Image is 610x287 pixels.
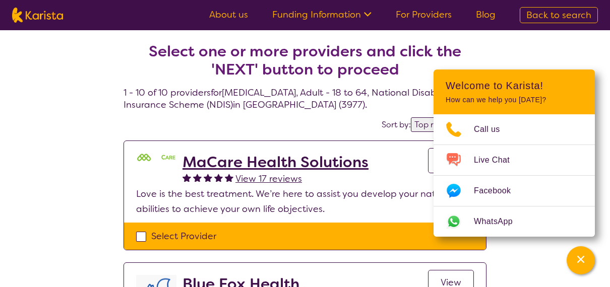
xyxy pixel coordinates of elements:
[474,122,512,137] span: Call us
[136,186,474,217] p: Love is the best treatment. We’re here to assist you develop your natural abilities to achieve yo...
[474,214,525,229] span: WhatsApp
[182,153,369,171] a: MaCare Health Solutions
[474,153,522,168] span: Live Chat
[396,9,452,21] a: For Providers
[235,173,302,185] span: View 17 reviews
[446,80,583,92] h2: Welcome to Karista!
[136,42,474,79] h2: Select one or more providers and click the 'NEXT' button to proceed
[214,173,223,182] img: fullstar
[12,8,63,23] img: Karista logo
[434,206,595,237] a: Web link opens in a new tab.
[272,9,372,21] a: Funding Information
[567,246,595,274] button: Channel Menu
[209,9,248,21] a: About us
[136,153,176,163] img: mgttalrdbt23wl6urpfy.png
[428,148,474,173] a: View
[446,96,583,104] p: How can we help you [DATE]?
[476,9,496,21] a: Blog
[434,69,595,237] div: Channel Menu
[235,171,302,186] a: View 17 reviews
[526,9,591,21] span: Back to search
[382,119,411,130] label: Sort by:
[434,114,595,237] ul: Choose channel
[193,173,202,182] img: fullstar
[520,7,598,23] a: Back to search
[124,18,486,111] h4: 1 - 10 of 10 providers for [MEDICAL_DATA] , Adult - 18 to 64 , National Disability Insurance Sche...
[225,173,233,182] img: fullstar
[182,173,191,182] img: fullstar
[204,173,212,182] img: fullstar
[474,183,523,198] span: Facebook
